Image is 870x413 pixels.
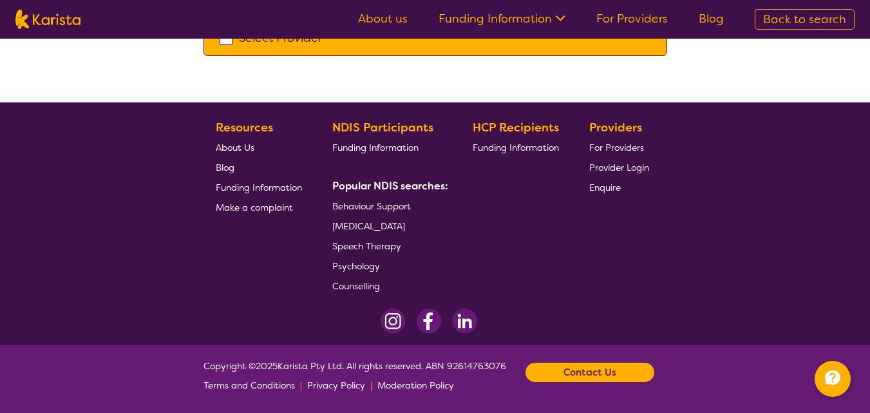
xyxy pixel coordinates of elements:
[15,10,80,29] img: Karista logo
[370,376,372,395] p: |
[381,309,406,334] img: Instagram
[332,137,443,157] a: Funding Information
[216,197,302,217] a: Make a complaint
[332,240,401,252] span: Speech Therapy
[332,220,405,232] span: [MEDICAL_DATA]
[216,182,302,193] span: Funding Information
[332,236,443,256] a: Speech Therapy
[307,376,365,395] a: Privacy Policy
[332,276,443,296] a: Counselling
[763,12,846,27] span: Back to search
[815,361,851,397] button: Channel Menu
[332,216,443,236] a: [MEDICAL_DATA]
[332,142,419,153] span: Funding Information
[332,260,380,272] span: Psychology
[416,309,442,334] img: Facebook
[216,177,302,197] a: Funding Information
[216,137,302,157] a: About Us
[332,280,380,292] span: Counselling
[589,142,644,153] span: For Providers
[216,157,302,177] a: Blog
[203,379,295,391] span: Terms and Conditions
[473,137,559,157] a: Funding Information
[216,142,254,153] span: About Us
[596,11,668,26] a: For Providers
[332,200,411,212] span: Behaviour Support
[589,157,649,177] a: Provider Login
[589,120,642,135] b: Providers
[332,120,433,135] b: NDIS Participants
[699,11,724,26] a: Blog
[203,356,506,395] span: Copyright © 2025 Karista Pty Ltd. All rights reserved. ABN 92614763076
[300,376,302,395] p: |
[589,177,649,197] a: Enquire
[589,182,621,193] span: Enquire
[589,137,649,157] a: For Providers
[377,376,454,395] a: Moderation Policy
[332,179,448,193] b: Popular NDIS searches:
[563,363,616,382] b: Contact Us
[439,11,565,26] a: Funding Information
[332,256,443,276] a: Psychology
[755,9,855,30] a: Back to search
[589,162,649,173] span: Provider Login
[216,202,293,213] span: Make a complaint
[332,196,443,216] a: Behaviour Support
[307,379,365,391] span: Privacy Policy
[216,162,234,173] span: Blog
[473,120,559,135] b: HCP Recipients
[473,142,559,153] span: Funding Information
[216,120,273,135] b: Resources
[452,309,477,334] img: LinkedIn
[358,11,408,26] a: About us
[203,376,295,395] a: Terms and Conditions
[377,379,454,391] span: Moderation Policy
